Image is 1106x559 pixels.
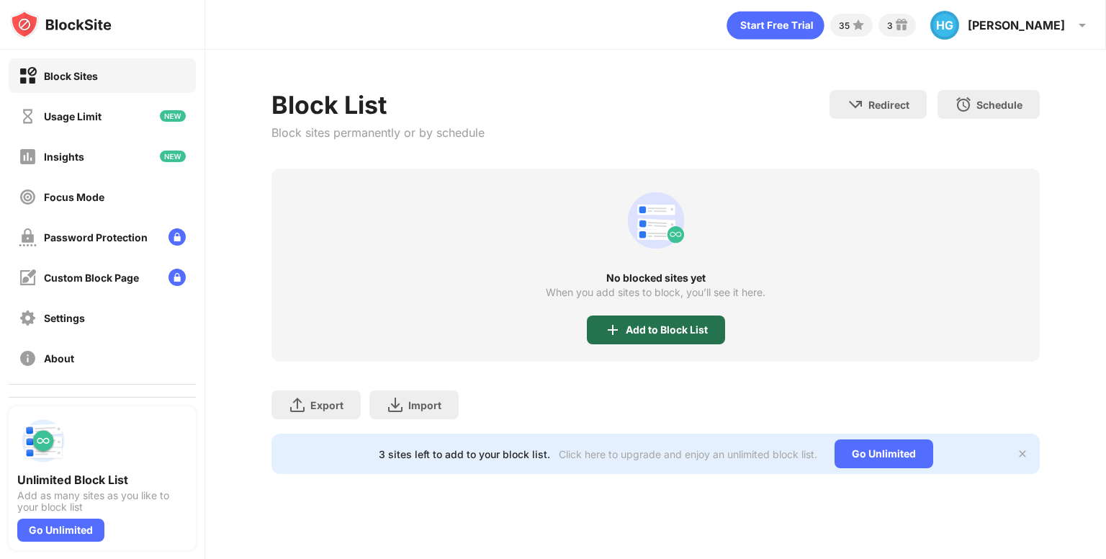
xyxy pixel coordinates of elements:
[727,11,824,40] div: animation
[19,269,37,287] img: customize-block-page-off.svg
[19,228,37,246] img: password-protection-off.svg
[44,191,104,203] div: Focus Mode
[44,231,148,243] div: Password Protection
[868,99,909,111] div: Redirect
[19,309,37,327] img: settings-off.svg
[17,490,187,513] div: Add as many sites as you like to your block list
[546,287,765,298] div: When you add sites to block, you’ll see it here.
[44,312,85,324] div: Settings
[271,272,1040,284] div: No blocked sites yet
[310,399,343,411] div: Export
[19,188,37,206] img: focus-off.svg
[17,473,187,487] div: Unlimited Block List
[850,17,867,34] img: points-small.svg
[168,228,186,246] img: lock-menu.svg
[44,272,139,284] div: Custom Block Page
[44,151,84,163] div: Insights
[19,67,37,85] img: block-on.svg
[44,70,98,82] div: Block Sites
[19,148,37,166] img: insights-off.svg
[17,415,69,467] img: push-block-list.svg
[976,99,1022,111] div: Schedule
[887,20,893,31] div: 3
[839,20,850,31] div: 35
[379,448,550,460] div: 3 sites left to add to your block list.
[621,186,691,255] div: animation
[930,11,959,40] div: HG
[1017,448,1028,460] img: x-button.svg
[17,519,104,542] div: Go Unlimited
[19,349,37,367] img: about-off.svg
[19,107,37,125] img: time-usage-off.svg
[835,439,933,468] div: Go Unlimited
[271,125,485,140] div: Block sites permanently or by schedule
[168,269,186,286] img: lock-menu.svg
[559,448,817,460] div: Click here to upgrade and enjoy an unlimited block list.
[968,18,1065,32] div: [PERSON_NAME]
[160,110,186,122] img: new-icon.svg
[271,90,485,120] div: Block List
[44,352,74,365] div: About
[893,17,910,34] img: reward-small.svg
[626,324,708,336] div: Add to Block List
[10,10,112,39] img: logo-blocksite.svg
[44,110,102,122] div: Usage Limit
[408,399,441,411] div: Import
[160,151,186,162] img: new-icon.svg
